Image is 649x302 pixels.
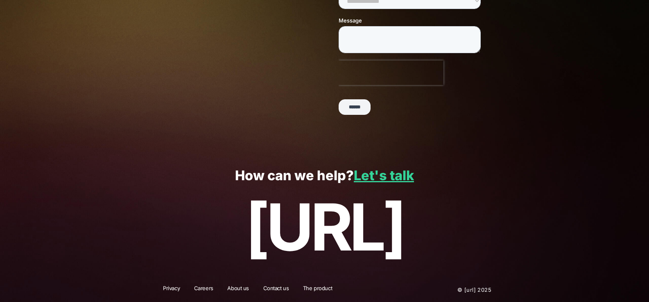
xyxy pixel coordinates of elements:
[408,284,491,295] p: © [URL] 2025
[189,284,219,295] a: Careers
[354,168,414,183] a: Let's talk
[258,284,294,295] a: Contact us
[18,190,631,263] p: [URL]
[222,284,254,295] a: About us
[298,284,337,295] a: The product
[158,284,185,295] a: Privacy
[18,168,631,183] p: How can we help?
